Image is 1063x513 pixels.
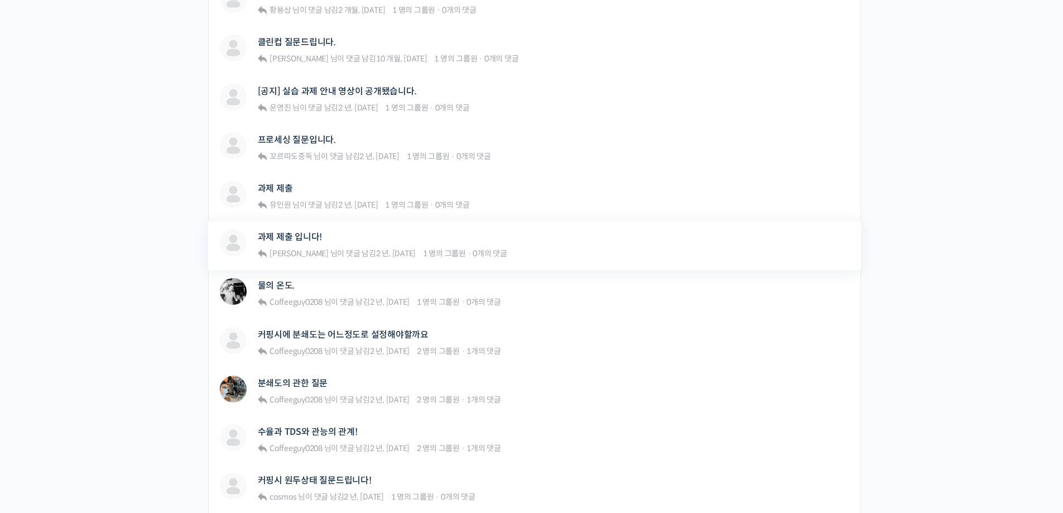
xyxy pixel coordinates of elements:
span: · [461,443,465,453]
span: 1 명의 그룹원 [391,492,434,502]
span: · [430,103,434,113]
a: 2 년, [DATE] [376,248,416,258]
span: 유인원 [270,200,291,210]
a: [공지] 실습 과제 안내 영상이 공개됐습니다. [258,86,417,97]
span: 님이 댓글 남김 [268,297,410,307]
span: 설정 [172,371,186,380]
a: 설정 [144,354,214,382]
span: 님이 댓글 남김 [268,5,385,15]
span: · [461,297,465,307]
a: 황용상 [268,5,291,15]
span: 1 명의 그룹원 [434,54,477,64]
span: 님이 댓글 남김 [268,248,416,258]
a: 홈 [3,354,74,382]
span: 홈 [35,371,42,380]
span: 1 명의 그룹원 [417,297,460,307]
a: 프로세싱 질문입니다. [258,135,336,145]
span: 1 명의 그룹원 [423,248,466,258]
a: 2 년, [DATE] [338,200,378,210]
span: · [435,492,439,502]
span: 님이 댓글 남김 [268,492,384,502]
span: [PERSON_NAME] [270,54,329,64]
span: 0개의 댓글 [466,297,501,307]
span: 0개의 댓글 [484,54,519,64]
a: Coffeeguy0208 [268,395,323,405]
span: 1 명의 그룹원 [407,151,450,161]
span: 1 명의 그룹원 [385,103,428,113]
span: 0개의 댓글 [435,200,470,210]
a: cosmos [268,492,296,502]
a: 꼬르따도중독 [268,151,312,161]
a: 2 년, [DATE] [359,151,399,161]
span: [PERSON_NAME] [270,248,329,258]
span: Coffeeguy0208 [270,346,323,356]
span: 0개의 댓글 [441,492,475,502]
span: 1 명의 그룹원 [392,5,435,15]
span: 0개의 댓글 [442,5,477,15]
a: 2 년, [DATE] [370,395,410,405]
a: 2 개월, [DATE] [338,5,385,15]
span: 0개의 댓글 [435,103,470,113]
a: Coffeeguy0208 [268,297,323,307]
span: · [430,200,434,210]
span: 0개의 댓글 [473,248,507,258]
a: 운영진 [268,103,291,113]
span: 1개의 댓글 [466,346,501,356]
span: 꼬르따도중독 [270,151,312,161]
span: · [461,346,465,356]
a: [PERSON_NAME] [268,54,329,64]
a: 2 년, [DATE] [370,346,410,356]
a: 물의 온도. [258,280,295,291]
span: 님이 댓글 남김 [268,54,427,64]
span: Coffeeguy0208 [270,443,323,453]
span: 황용상 [270,5,291,15]
span: · [479,54,483,64]
a: 2 년, [DATE] [344,492,383,502]
span: 님이 댓글 남김 [268,346,410,356]
span: Coffeeguy0208 [270,297,323,307]
a: 과제 제출 [258,183,293,194]
span: 대화 [102,371,116,380]
a: 유인원 [268,200,291,210]
span: 2 명의 그룹원 [417,395,460,405]
a: 분쇄도의 관한 질문 [258,378,328,389]
a: 2 년, [DATE] [370,297,410,307]
a: 10 개월, [DATE] [376,54,427,64]
a: 클린컵 질문드립니다. [258,37,336,47]
a: 과제 제출 입니다! [258,232,323,242]
span: 2 명의 그룹원 [417,346,460,356]
span: 님이 댓글 남김 [268,200,378,210]
span: 님이 댓글 남김 [268,395,410,405]
span: 님이 댓글 남김 [268,103,378,113]
a: 대화 [74,354,144,382]
a: 수율과 TDS와 관능의 관계! [258,426,358,437]
span: 1개의 댓글 [466,395,501,405]
span: 1 명의 그룹원 [385,200,428,210]
a: Coffeeguy0208 [268,346,323,356]
span: · [468,248,472,258]
span: 1개의 댓글 [466,443,501,453]
span: 운영진 [270,103,291,113]
span: 2 명의 그룹원 [417,443,460,453]
span: 0개의 댓글 [456,151,491,161]
span: cosmos [270,492,297,502]
span: 님이 댓글 남김 [268,443,410,453]
a: [PERSON_NAME] [268,248,329,258]
span: · [437,5,441,15]
span: · [451,151,455,161]
a: 2 년, [DATE] [338,103,378,113]
a: 커핑시 원두상태 질문드립니다! [258,475,372,486]
a: Coffeeguy0208 [268,443,323,453]
a: 커핑시에 분쇄도는 어느정도로 설정해야할까요 [258,329,429,340]
a: 2 년, [DATE] [370,443,410,453]
span: Coffeeguy0208 [270,395,323,405]
span: 님이 댓글 남김 [268,151,400,161]
span: · [461,395,465,405]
